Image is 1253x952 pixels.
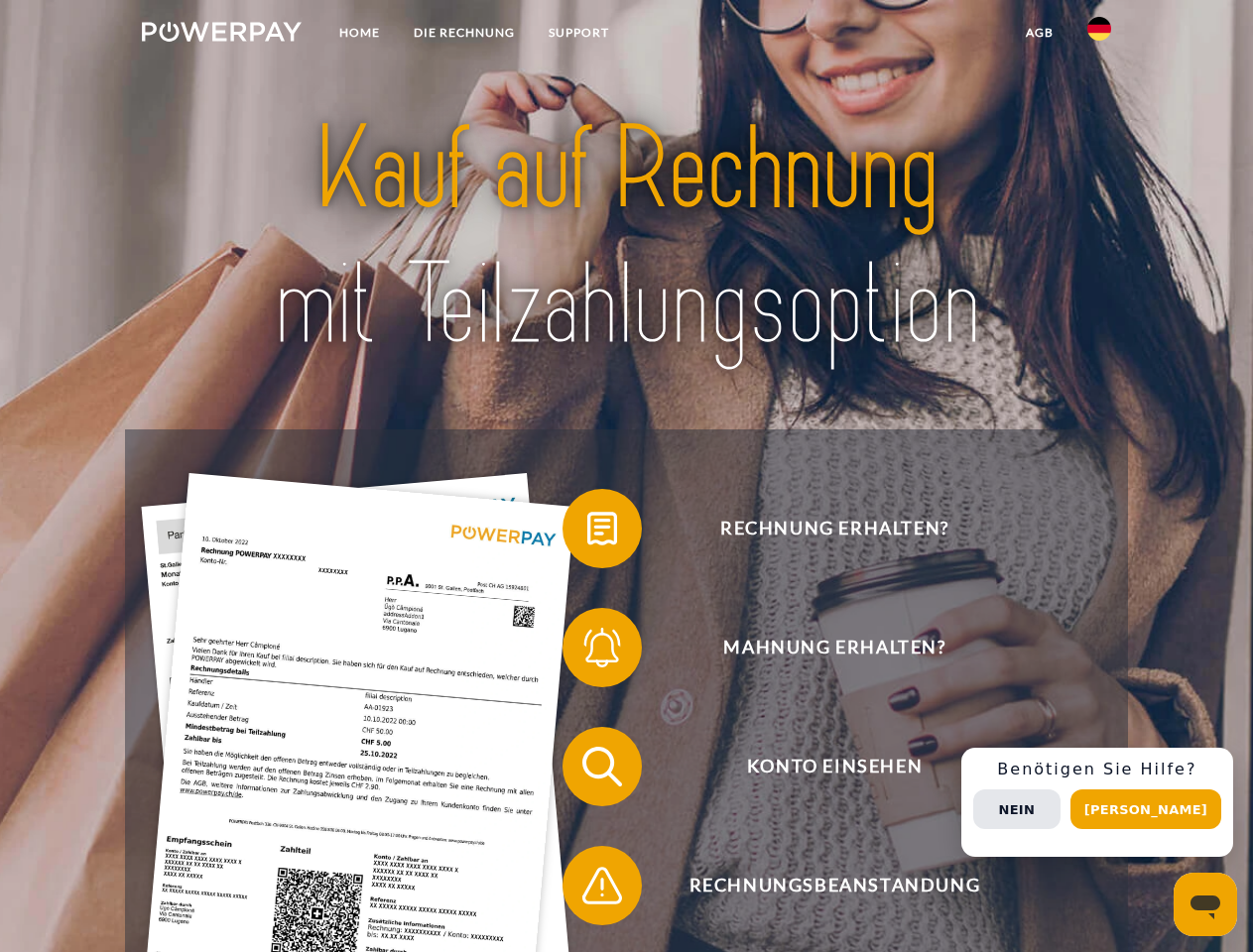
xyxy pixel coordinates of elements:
img: qb_warning.svg [577,861,627,910]
a: Home [322,15,397,51]
iframe: Schaltfläche zum Öffnen des Messaging-Fensters [1174,873,1237,936]
div: Schnellhilfe [961,748,1233,857]
button: Konto einsehen [563,727,1078,806]
span: Rechnungsbeanstandung [591,846,1077,925]
span: Konto einsehen [591,727,1077,806]
a: SUPPORT [532,15,626,51]
img: logo-powerpay-white.svg [142,22,302,42]
a: DIE RECHNUNG [397,15,532,51]
img: title-powerpay_de.svg [189,95,1064,380]
a: agb [1009,15,1070,51]
button: [PERSON_NAME] [1070,789,1221,829]
img: de [1087,17,1111,41]
img: qb_search.svg [577,742,627,791]
img: qb_bell.svg [577,623,627,672]
span: Rechnung erhalten? [591,489,1077,568]
button: Nein [973,789,1061,829]
button: Rechnung erhalten? [563,489,1078,568]
span: Mahnung erhalten? [591,608,1077,687]
button: Rechnungsbeanstandung [563,846,1078,925]
button: Mahnung erhalten? [563,608,1078,687]
h3: Benötigen Sie Hilfe? [973,760,1221,779]
img: qb_bill.svg [577,504,627,553]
